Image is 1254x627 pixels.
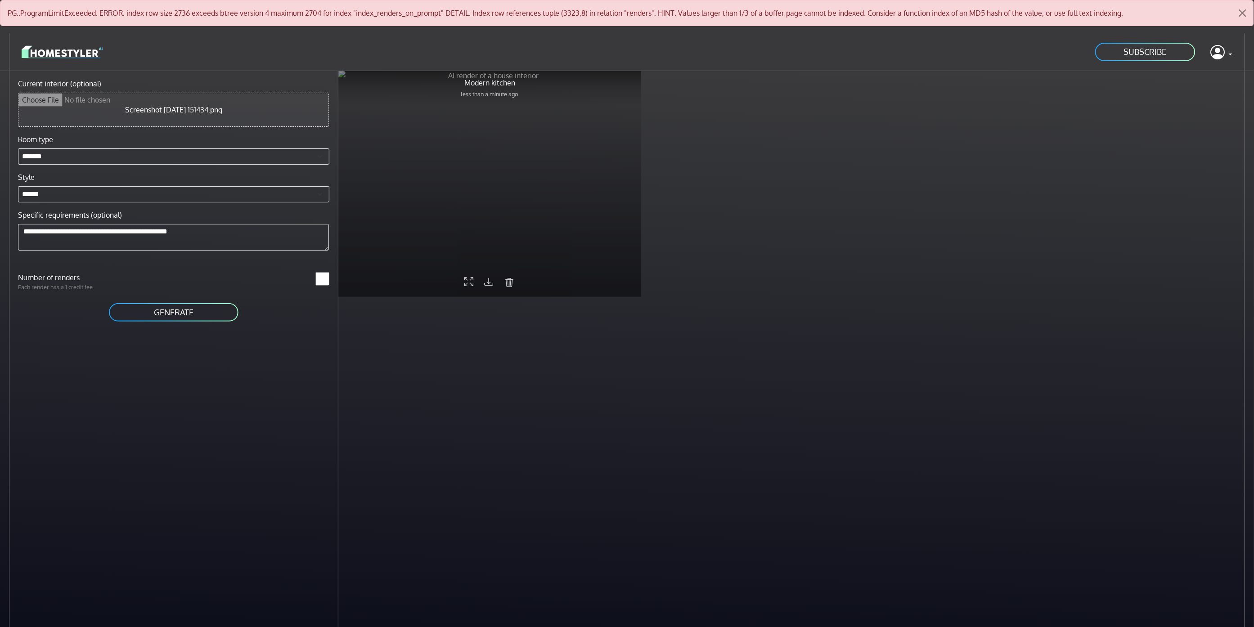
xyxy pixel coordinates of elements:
label: Style [18,172,35,183]
img: logo-3de290ba35641baa71223ecac5eacb59cb85b4c7fdf211dc9aaecaaee71ea2f8.svg [22,44,103,60]
button: Close [1232,0,1254,26]
p: Modern kitchen [461,77,519,88]
label: Specific requirements (optional) [18,210,122,220]
label: Current interior (optional) [18,78,101,89]
p: Each render has a 1 credit fee [13,283,174,291]
label: Room type [18,134,53,145]
button: GENERATE [108,302,239,322]
a: SUBSCRIBE [1094,42,1196,62]
label: Number of renders [13,272,174,283]
p: less than a minute ago [461,90,519,99]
